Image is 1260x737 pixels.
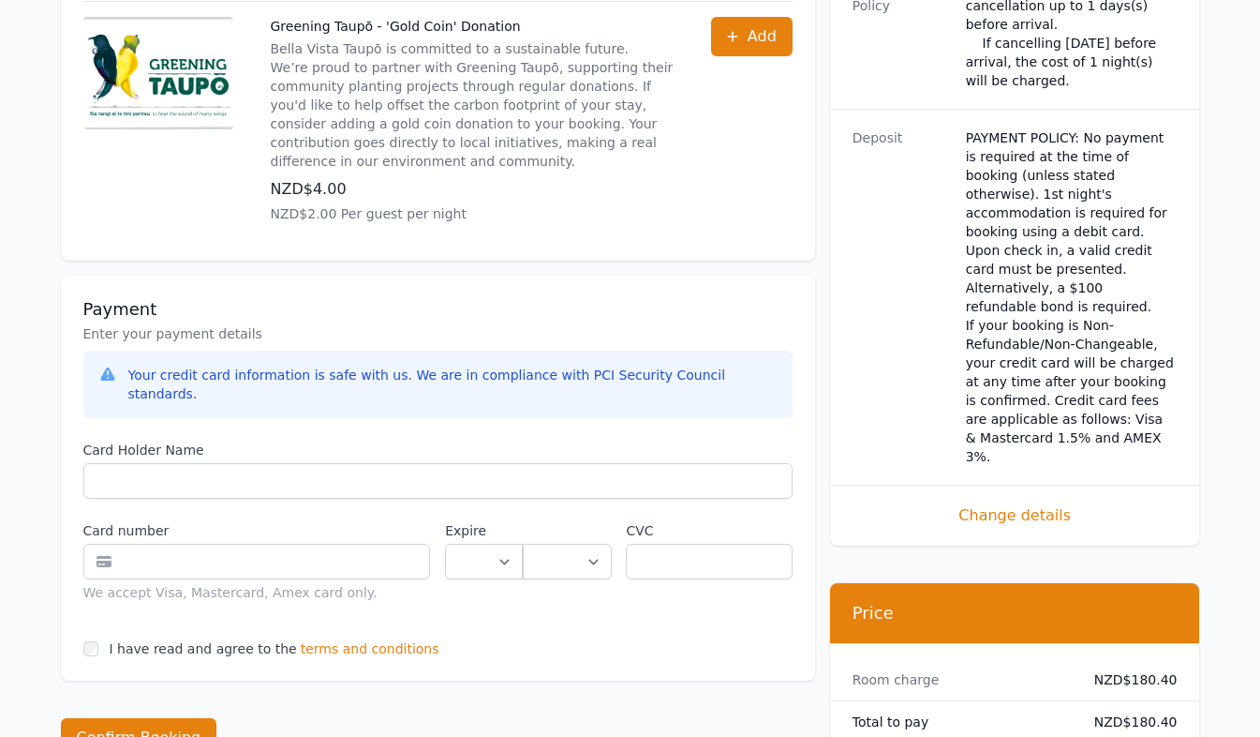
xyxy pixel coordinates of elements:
[271,39,674,171] p: Bella Vista Taupō is committed to a sustainable future. We’re proud to partner with Greening Taup...
[271,204,674,223] p: NZD$2.00 Per guest per night
[1079,713,1178,731] dd: NZD$180.40
[83,441,793,459] label: Card Holder Name
[83,583,431,602] div: We accept Visa, Mastercard, Amex card only.
[523,521,611,540] label: .
[1079,670,1178,689] dd: NZD$180.40
[110,641,297,656] label: I have read and agree to the
[711,17,793,56] button: Add
[301,639,439,658] span: terms and conditions
[852,128,951,466] dt: Deposit
[271,17,674,36] p: Greening Taupō - 'Gold Coin' Donation
[852,713,1064,731] dt: Total to pay
[83,324,793,343] p: Enter your payment details
[966,128,1178,466] dd: PAYMENT POLICY: No payment is required at the time of booking (unless stated otherwise). 1st nigh...
[445,521,523,540] label: Expire
[748,25,777,48] span: Add
[83,521,431,540] label: Card number
[852,670,1064,689] dt: Room charge
[83,298,793,321] h3: Payment
[271,178,674,201] p: NZD$4.00
[128,366,778,403] div: Your credit card information is safe with us. We are in compliance with PCI Security Council stan...
[626,521,792,540] label: CVC
[852,504,1178,527] span: Change details
[852,602,1178,624] h3: Price
[83,17,233,129] img: Greening Taupō - 'Gold Coin' Donation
